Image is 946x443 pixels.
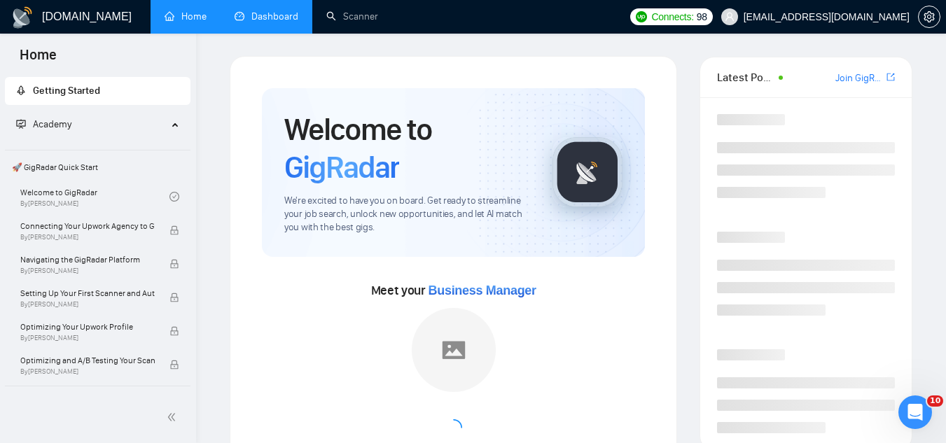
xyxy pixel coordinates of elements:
span: lock [169,360,179,370]
li: Getting Started [5,77,190,105]
span: Getting Started [33,85,100,97]
a: homeHome [165,10,207,22]
a: setting [918,11,940,22]
button: setting [918,6,940,28]
span: check-circle [169,192,179,202]
span: double-left [167,410,181,424]
span: 🚀 GigRadar Quick Start [6,153,189,181]
span: lock [169,326,179,336]
span: Home [8,45,68,74]
span: 98 [697,9,707,24]
img: placeholder.png [412,308,496,392]
span: Academy [33,118,71,130]
iframe: Intercom live chat [898,395,932,429]
span: Optimizing and A/B Testing Your Scanner for Better Results [20,353,155,367]
span: Connecting Your Upwork Agency to GigRadar [20,219,155,233]
a: Join GigRadar Slack Community [835,71,884,86]
span: fund-projection-screen [16,119,26,129]
span: Optimizing Your Upwork Profile [20,320,155,334]
span: 10 [927,395,943,407]
span: By [PERSON_NAME] [20,334,155,342]
span: export [886,71,895,83]
span: Setting Up Your First Scanner and Auto-Bidder [20,286,155,300]
span: setting [919,11,940,22]
a: searchScanner [326,10,378,22]
span: rocket [16,85,26,95]
span: By [PERSON_NAME] [20,267,155,275]
a: dashboardDashboard [235,10,298,22]
span: user [725,12,735,22]
span: By [PERSON_NAME] [20,367,155,376]
span: lock [169,293,179,302]
span: GigRadar [284,148,399,186]
span: Meet your [371,283,536,298]
a: export [886,71,895,84]
span: loading [445,419,462,436]
span: lock [169,259,179,269]
h1: Welcome to [284,111,530,186]
span: By [PERSON_NAME] [20,233,155,241]
img: upwork-logo.png [636,11,647,22]
span: Latest Posts from the GigRadar Community [717,69,774,86]
a: Welcome to GigRadarBy[PERSON_NAME] [20,181,169,212]
span: Business Manager [429,283,536,297]
span: We're excited to have you on board. Get ready to streamline your job search, unlock new opportuni... [284,195,530,234]
img: gigradar-logo.png [552,137,622,207]
span: Navigating the GigRadar Platform [20,253,155,267]
img: logo [11,6,34,29]
span: 👑 Agency Success with GigRadar [6,389,189,417]
span: lock [169,225,179,235]
span: By [PERSON_NAME] [20,300,155,309]
span: Connects: [651,9,693,24]
span: Academy [16,118,71,130]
